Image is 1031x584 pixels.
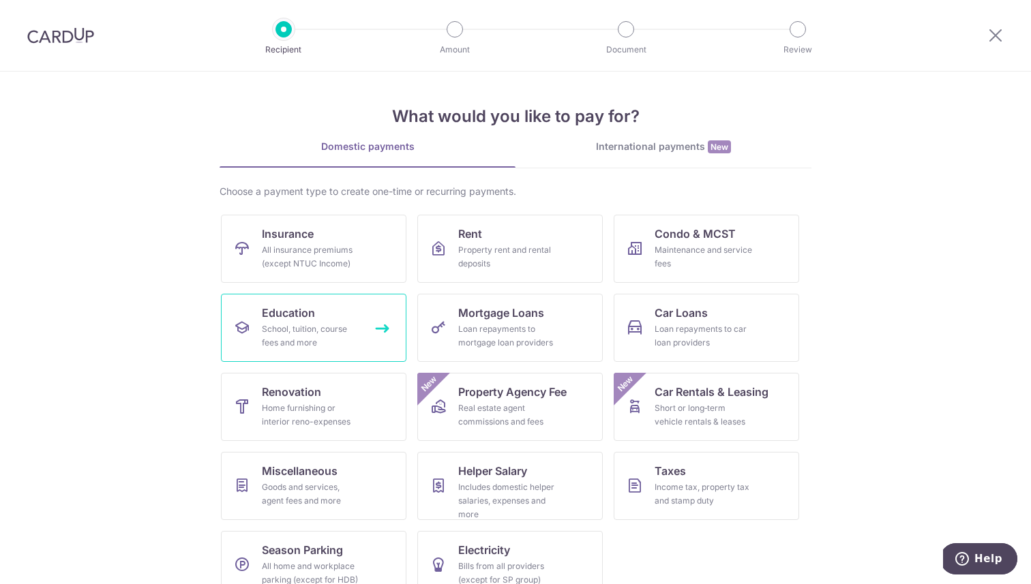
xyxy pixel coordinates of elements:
span: Condo & MCST [655,226,736,242]
div: Short or long‑term vehicle rentals & leases [655,401,753,429]
img: CardUp [27,27,94,44]
div: Home furnishing or interior reno-expenses [262,401,360,429]
a: MiscellaneousGoods and services, agent fees and more [221,452,406,520]
span: New [614,373,637,395]
div: Maintenance and service fees [655,243,753,271]
span: Renovation [262,384,321,400]
a: RenovationHome furnishing or interior reno-expenses [221,373,406,441]
div: International payments [515,140,811,154]
a: Mortgage LoansLoan repayments to mortgage loan providers [417,294,603,362]
span: Taxes [655,463,686,479]
div: Loan repayments to car loan providers [655,322,753,350]
span: Rent [458,226,482,242]
span: Car Loans [655,305,708,321]
a: TaxesIncome tax, property tax and stamp duty [614,452,799,520]
span: Mortgage Loans [458,305,544,321]
span: Car Rentals & Leasing [655,384,768,400]
span: Property Agency Fee [458,384,567,400]
p: Amount [404,43,505,57]
span: Miscellaneous [262,463,338,479]
span: Help [31,10,59,22]
a: Condo & MCSTMaintenance and service fees [614,215,799,283]
div: All insurance premiums (except NTUC Income) [262,243,360,271]
a: Car LoansLoan repayments to car loan providers [614,294,799,362]
h4: What would you like to pay for? [220,104,811,129]
div: Goods and services, agent fees and more [262,480,360,508]
div: Property rent and rental deposits [458,243,556,271]
iframe: Opens a widget where you can find more information [943,543,1017,577]
span: Insurance [262,226,314,242]
span: Season Parking [262,542,343,558]
p: Review [747,43,848,57]
p: Recipient [233,43,334,57]
div: Income tax, property tax and stamp duty [655,480,753,508]
a: RentProperty rent and rental deposits [417,215,603,283]
a: EducationSchool, tuition, course fees and more [221,294,406,362]
div: Loan repayments to mortgage loan providers [458,322,556,350]
span: Helper Salary [458,463,527,479]
a: Helper SalaryIncludes domestic helper salaries, expenses and more [417,452,603,520]
div: School, tuition, course fees and more [262,322,360,350]
span: Electricity [458,542,510,558]
span: New [708,140,731,153]
div: Real estate agent commissions and fees [458,401,556,429]
div: Choose a payment type to create one-time or recurring payments. [220,185,811,198]
span: New [418,373,440,395]
p: Document [576,43,676,57]
div: Includes domestic helper salaries, expenses and more [458,480,556,521]
a: InsuranceAll insurance premiums (except NTUC Income) [221,215,406,283]
div: Domestic payments [220,140,515,153]
span: Education [262,305,315,321]
a: Property Agency FeeReal estate agent commissions and feesNew [417,373,603,441]
a: Car Rentals & LeasingShort or long‑term vehicle rentals & leasesNew [614,373,799,441]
